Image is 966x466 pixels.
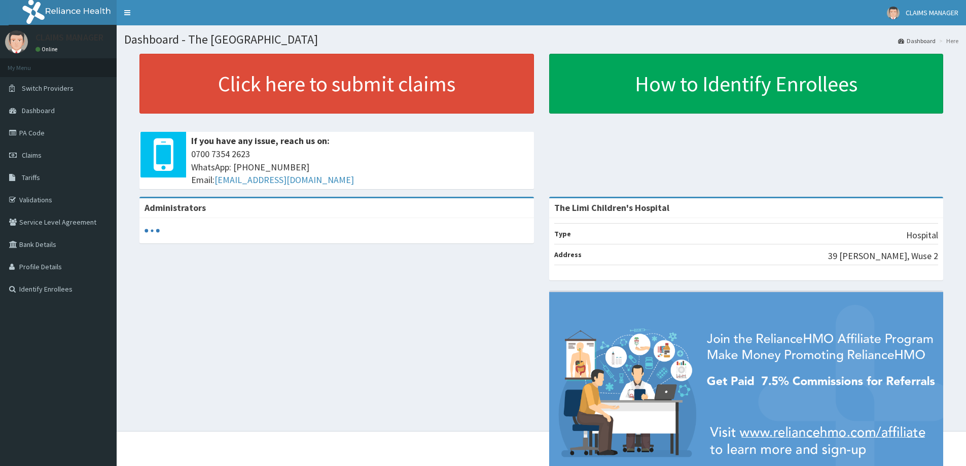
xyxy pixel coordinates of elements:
[549,54,944,114] a: How to Identify Enrollees
[35,33,103,42] p: CLAIMS MANAGER
[828,249,938,263] p: 39 [PERSON_NAME], Wuse 2
[5,30,28,53] img: User Image
[906,8,958,17] span: CLAIMS MANAGER
[906,229,938,242] p: Hospital
[35,46,60,53] a: Online
[22,106,55,115] span: Dashboard
[22,173,40,182] span: Tariffs
[22,151,42,160] span: Claims
[139,54,534,114] a: Click here to submit claims
[554,250,582,259] b: Address
[937,37,958,45] li: Here
[145,223,160,238] svg: audio-loading
[554,229,571,238] b: Type
[22,84,74,93] span: Switch Providers
[124,33,958,46] h1: Dashboard - The [GEOGRAPHIC_DATA]
[191,148,529,187] span: 0700 7354 2623 WhatsApp: [PHONE_NUMBER] Email:
[191,135,330,147] b: If you have any issue, reach us on:
[145,202,206,213] b: Administrators
[898,37,936,45] a: Dashboard
[214,174,354,186] a: [EMAIL_ADDRESS][DOMAIN_NAME]
[887,7,900,19] img: User Image
[554,202,669,213] strong: The Limi Children's Hospital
